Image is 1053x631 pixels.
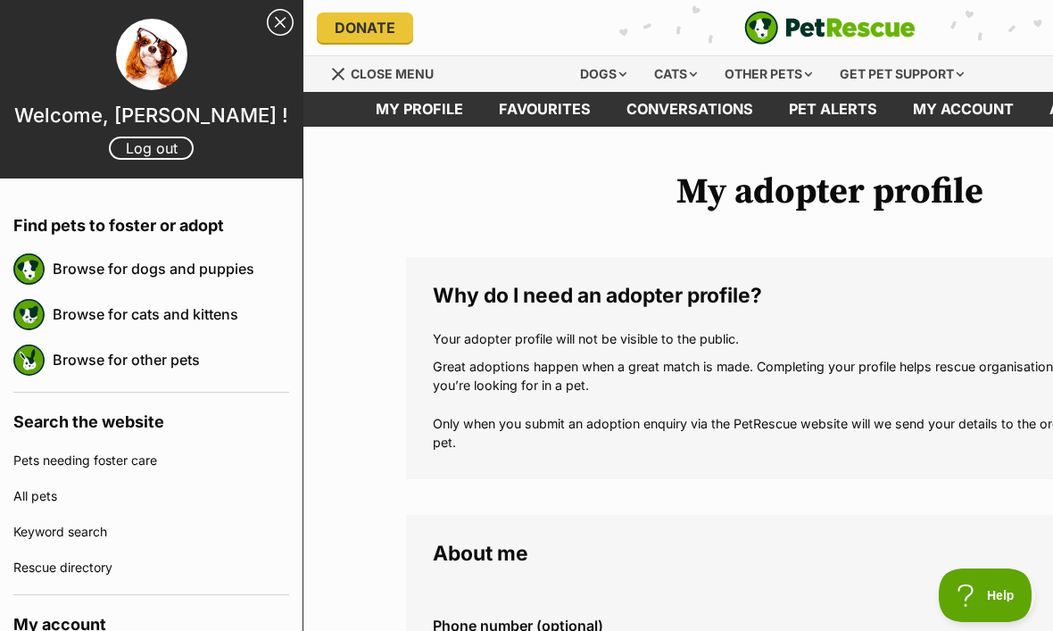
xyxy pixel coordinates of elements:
[13,253,45,285] img: petrescue logo
[13,550,289,585] a: Rescue directory
[13,478,289,514] a: All pets
[771,92,895,127] a: Pet alerts
[109,137,194,160] a: Log out
[53,341,289,378] a: Browse for other pets
[744,11,916,45] img: logo-e224e6f780fb5917bec1dbf3a21bbac754714ae5b6737aabdf751b685950b380.svg
[895,92,1032,127] a: My account
[712,56,825,92] div: Other pets
[13,345,45,376] img: petrescue logo
[744,11,916,45] a: PetRescue
[116,19,187,90] img: profile image
[939,569,1035,622] iframe: Help Scout Beacon - Open
[13,514,289,550] a: Keyword search
[267,9,294,36] a: Close Sidebar
[13,299,45,330] img: petrescue logo
[53,250,289,287] a: Browse for dogs and puppies
[330,56,446,88] a: Menu
[481,92,609,127] a: Favourites
[568,56,639,92] div: Dogs
[351,66,434,81] span: Close menu
[53,295,289,333] a: Browse for cats and kittens
[827,56,976,92] div: Get pet support
[317,12,413,43] a: Donate
[609,92,771,127] a: conversations
[13,443,289,478] a: Pets needing foster care
[358,92,481,127] a: My profile
[642,56,709,92] div: Cats
[13,196,289,246] h4: Find pets to foster or adopt
[13,393,289,443] h4: Search the website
